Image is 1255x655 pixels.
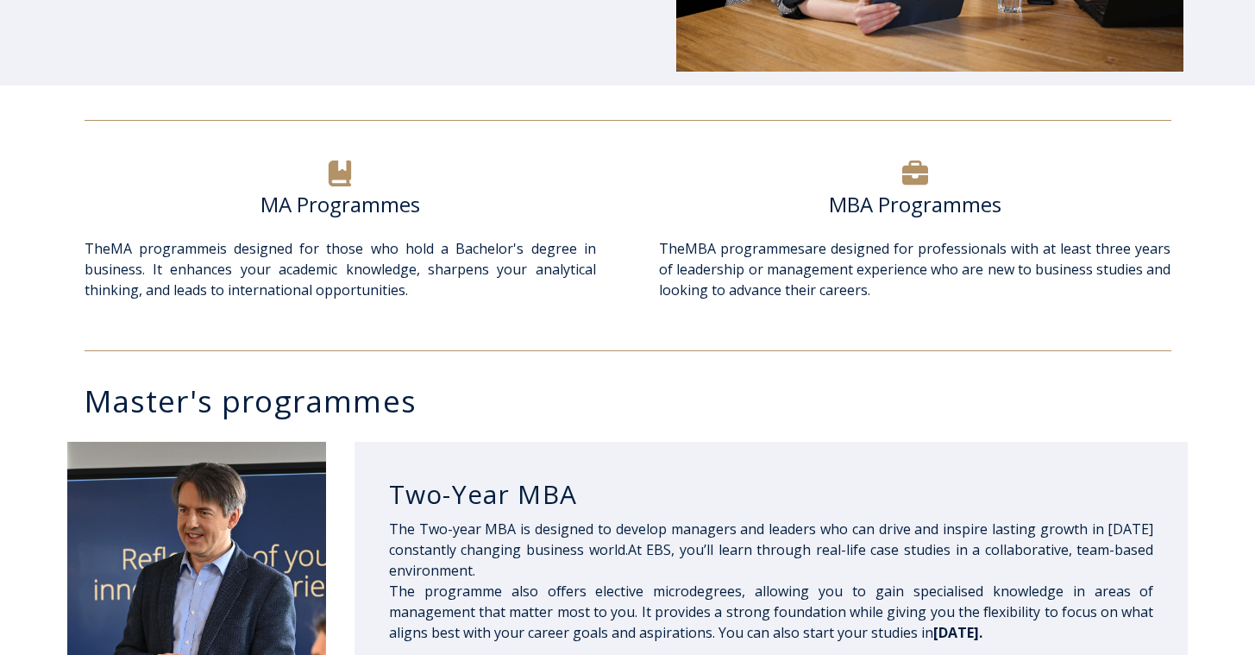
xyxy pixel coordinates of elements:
[659,192,1170,217] h6: MBA Programmes
[110,239,216,258] a: MA programme
[389,520,1154,642] span: The Two-year MBA is designed to develop managers and leaders who can drive and inspire lasting gr...
[85,192,596,217] h6: MA Programmes
[933,623,982,642] span: [DATE].
[85,386,1189,416] h3: Master's programmes
[659,239,1170,299] span: The are designed for professionals with at least three years of leadership or management experien...
[85,239,596,299] span: The is designed for those who hold a Bachelor's degree in business. It enhances your academic kno...
[389,478,1154,511] h3: Two-Year MBA
[718,623,982,642] span: You can also start your studies in
[685,239,805,258] a: MBA programmes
